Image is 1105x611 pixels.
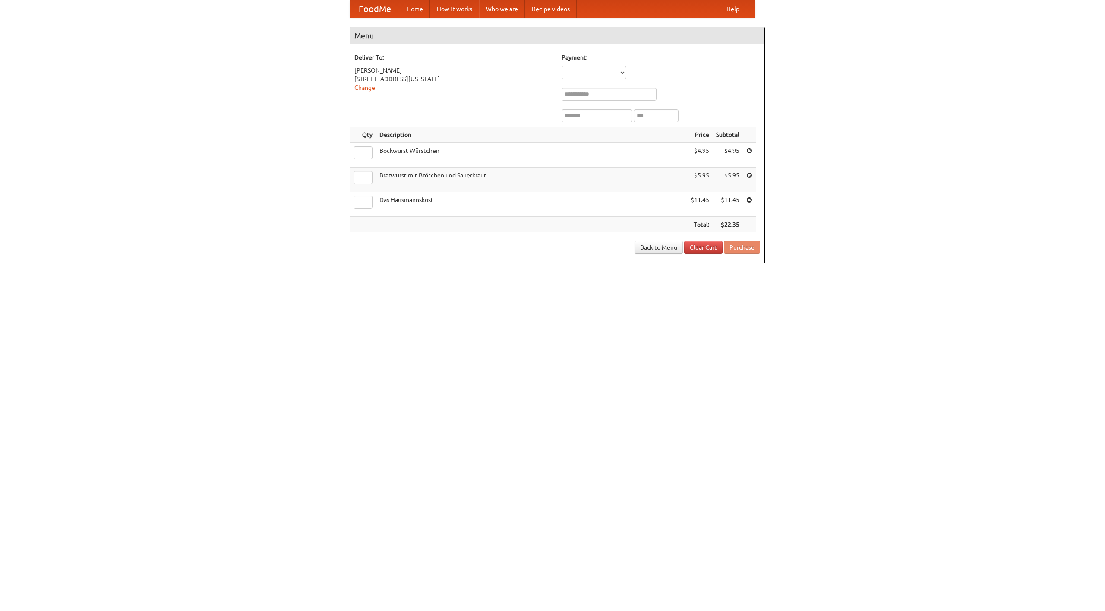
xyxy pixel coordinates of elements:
[684,241,723,254] a: Clear Cart
[720,0,746,18] a: Help
[713,192,743,217] td: $11.45
[687,127,713,143] th: Price
[687,192,713,217] td: $11.45
[350,0,400,18] a: FoodMe
[713,168,743,192] td: $5.95
[376,143,687,168] td: Bockwurst Würstchen
[713,127,743,143] th: Subtotal
[724,241,760,254] button: Purchase
[562,53,760,62] h5: Payment:
[635,241,683,254] a: Back to Menu
[479,0,525,18] a: Who we are
[687,168,713,192] td: $5.95
[354,75,553,83] div: [STREET_ADDRESS][US_STATE]
[687,143,713,168] td: $4.95
[430,0,479,18] a: How it works
[350,127,376,143] th: Qty
[354,66,553,75] div: [PERSON_NAME]
[376,168,687,192] td: Bratwurst mit Brötchen und Sauerkraut
[350,27,764,44] h4: Menu
[525,0,577,18] a: Recipe videos
[376,127,687,143] th: Description
[713,217,743,233] th: $22.35
[687,217,713,233] th: Total:
[376,192,687,217] td: Das Hausmannskost
[400,0,430,18] a: Home
[354,84,375,91] a: Change
[713,143,743,168] td: $4.95
[354,53,553,62] h5: Deliver To:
